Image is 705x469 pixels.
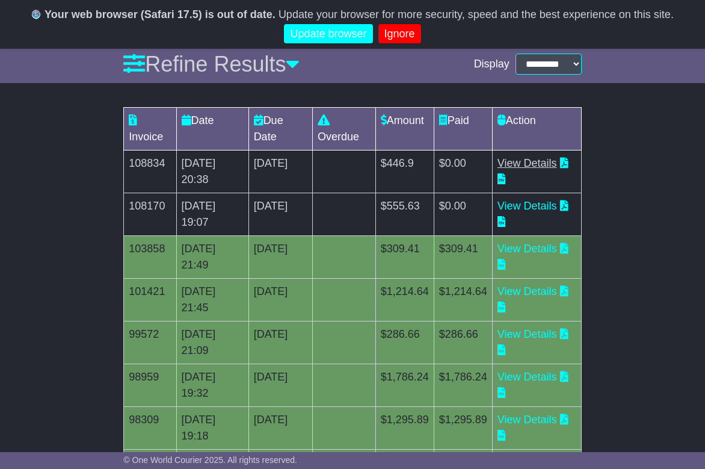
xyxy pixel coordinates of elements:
[248,108,312,151] td: Due Date
[375,151,434,193] td: $446.9
[176,364,248,407] td: [DATE] 19:32
[434,407,492,450] td: $1,295.89
[497,243,557,255] a: View Details
[124,321,176,364] td: 99572
[124,236,176,279] td: 103858
[434,364,492,407] td: $1,786.24
[176,321,248,364] td: [DATE] 21:09
[378,24,421,44] a: Ignore
[124,407,176,450] td: 98309
[497,157,557,169] a: View Details
[375,236,434,279] td: $309.41
[124,108,176,151] td: Invoice
[497,371,557,383] a: View Details
[434,236,492,279] td: $309.41
[176,279,248,321] td: [DATE] 21:45
[434,151,492,193] td: $0.00
[45,8,276,20] b: Your web browser (Safari 17.5) is out of date.
[497,328,557,340] a: View Details
[497,414,557,426] a: View Details
[176,193,248,236] td: [DATE] 19:07
[434,108,492,151] td: Paid
[248,364,312,407] td: [DATE]
[434,193,492,236] td: $0.00
[176,108,248,151] td: Date
[124,151,176,193] td: 108834
[434,279,492,321] td: $1,214.64
[248,236,312,279] td: [DATE]
[248,151,312,193] td: [DATE]
[123,455,297,465] span: © One World Courier 2025. All rights reserved.
[375,364,434,407] td: $1,786.24
[313,108,376,151] td: Overdue
[123,52,300,76] a: Refine Results
[176,407,248,450] td: [DATE] 19:18
[375,193,434,236] td: $555.63
[176,151,248,193] td: [DATE] 20:38
[497,200,557,212] a: View Details
[492,108,581,151] td: Action
[176,236,248,279] td: [DATE] 21:49
[375,108,434,151] td: Amount
[248,279,312,321] td: [DATE]
[497,285,557,297] a: View Details
[474,58,510,71] span: Display
[284,24,372,44] a: Update browser
[375,407,434,450] td: $1,295.89
[124,364,176,407] td: 98959
[124,193,176,236] td: 108170
[248,193,312,236] td: [DATE]
[248,407,312,450] td: [DATE]
[124,279,176,321] td: 101421
[375,279,434,321] td: $1,214.64
[248,321,312,364] td: [DATE]
[279,8,674,20] span: Update your browser for more security, speed and the best experience on this site.
[375,321,434,364] td: $286.66
[434,321,492,364] td: $286.66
